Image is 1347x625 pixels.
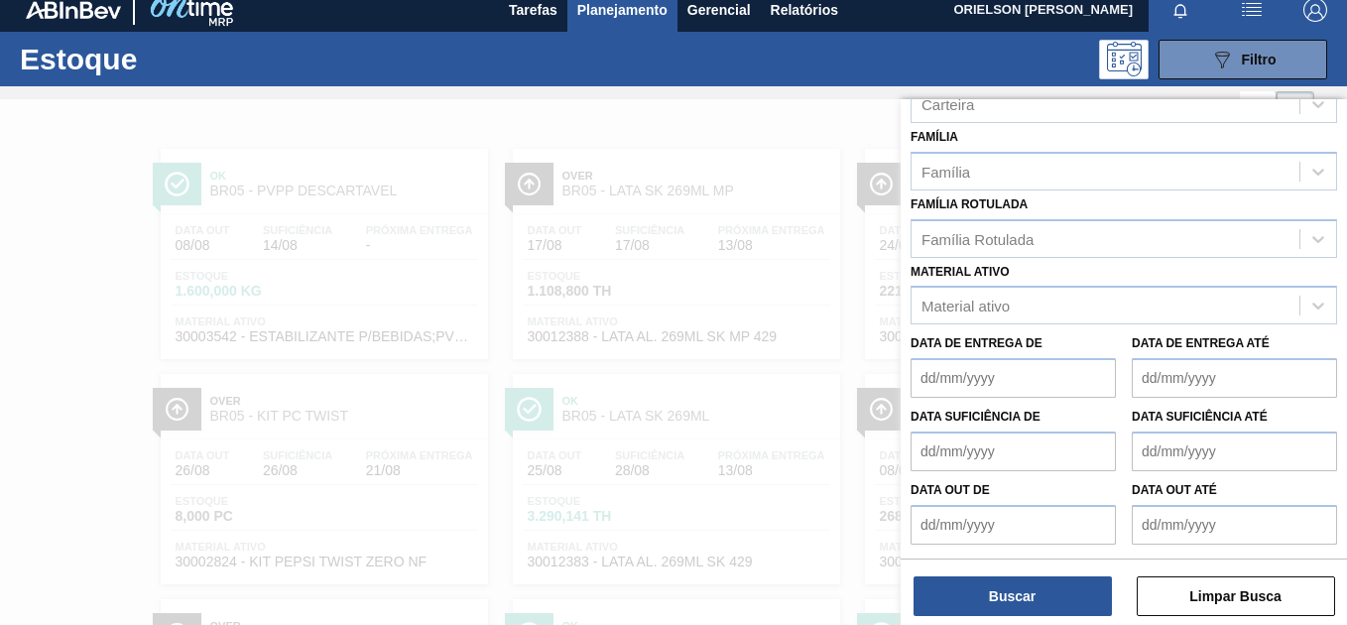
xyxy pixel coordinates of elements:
label: Data de Entrega até [1132,336,1270,350]
input: dd/mm/yyyy [1132,432,1337,471]
div: Família [921,163,970,180]
input: dd/mm/yyyy [1132,505,1337,545]
label: Data de Entrega de [911,336,1042,350]
label: Data out até [1132,483,1217,497]
label: Data out de [911,483,990,497]
label: Família [911,130,958,144]
span: Filtro [1242,52,1277,67]
input: dd/mm/yyyy [911,505,1116,545]
div: Visão em Lista [1240,91,1277,129]
input: dd/mm/yyyy [1132,358,1337,398]
label: Data suficiência até [1132,410,1268,424]
div: Pogramando: nenhum usuário selecionado [1099,40,1149,79]
div: Visão em Cards [1277,91,1314,129]
div: Material ativo [921,298,1010,314]
input: dd/mm/yyyy [911,432,1116,471]
input: dd/mm/yyyy [911,358,1116,398]
div: Família Rotulada [921,230,1034,247]
img: TNhmsLtSVTkK8tSr43FrP2fwEKptu5GPRR3wAAAABJRU5ErkJggg== [26,1,121,19]
label: Material ativo [911,265,1010,279]
label: Família Rotulada [911,197,1028,211]
div: Carteira [921,95,974,112]
h1: Estoque [20,48,298,70]
button: Filtro [1159,40,1327,79]
label: Data suficiência de [911,410,1041,424]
